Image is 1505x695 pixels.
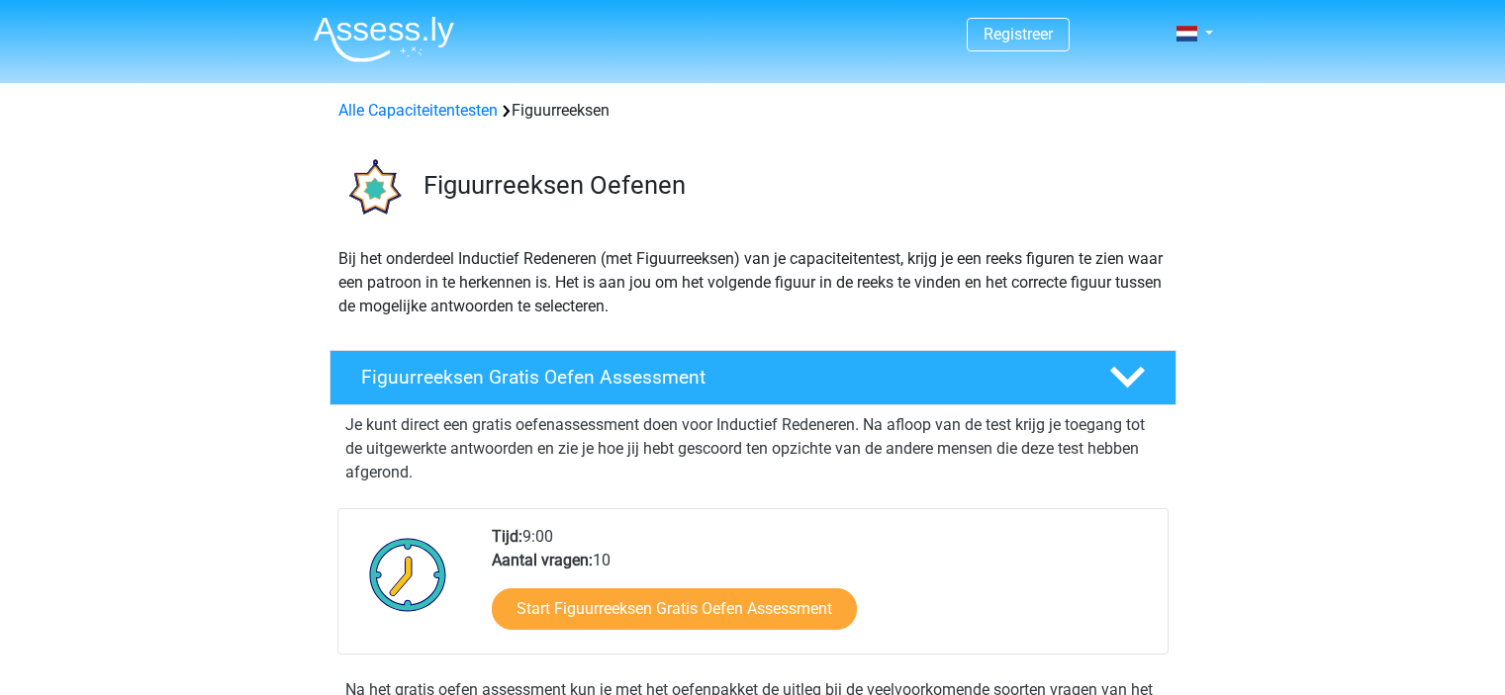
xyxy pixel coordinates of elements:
a: Alle Capaciteitentesten [338,101,498,120]
p: Bij het onderdeel Inductief Redeneren (met Figuurreeksen) van je capaciteitentest, krijg je een r... [338,247,1168,318]
img: Klok [358,525,458,624]
div: 9:00 10 [477,525,1167,653]
div: Figuurreeksen [330,99,1176,123]
h4: Figuurreeksen Gratis Oefen Assessment [361,366,1078,389]
img: figuurreeksen [330,146,415,230]
a: Registreer [984,25,1053,43]
img: Assessly [314,16,454,62]
a: Start Figuurreeksen Gratis Oefen Assessment [492,588,857,630]
b: Tijd: [492,527,522,546]
p: Je kunt direct een gratis oefenassessment doen voor Inductief Redeneren. Na afloop van de test kr... [345,413,1161,484]
b: Aantal vragen: [492,551,593,569]
a: Figuurreeksen Gratis Oefen Assessment [322,350,1184,405]
h3: Figuurreeksen Oefenen [423,170,1161,201]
